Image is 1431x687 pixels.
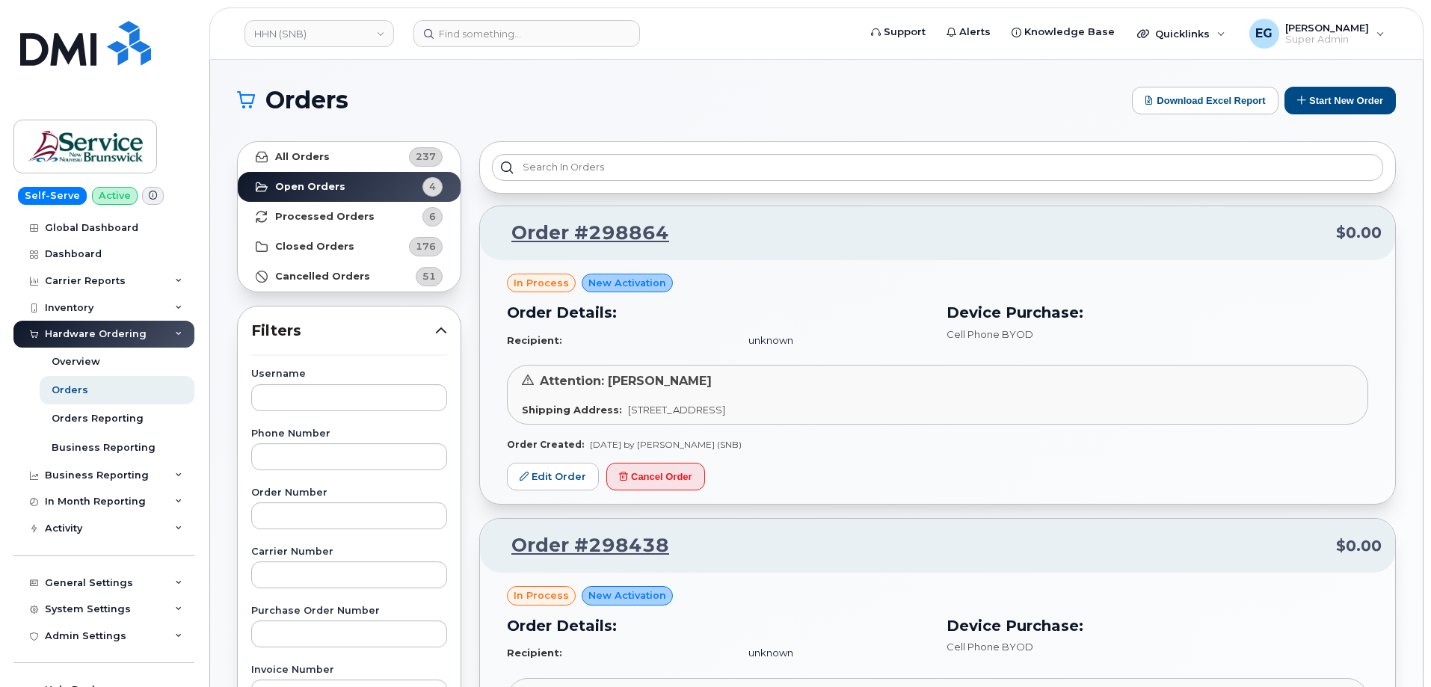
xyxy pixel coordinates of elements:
span: Cell Phone BYOD [947,641,1033,653]
strong: Recipient: [507,334,562,346]
a: Order #298864 [493,220,669,247]
h3: Order Details: [507,614,929,637]
span: 4 [429,179,436,194]
h3: Device Purchase: [947,614,1368,637]
strong: Shipping Address: [522,404,622,416]
span: Orders [265,89,348,111]
strong: Open Orders [275,181,345,193]
strong: Processed Orders [275,211,375,223]
span: $0.00 [1336,535,1382,557]
button: Start New Order [1284,87,1396,114]
span: $0.00 [1336,222,1382,244]
label: Invoice Number [251,665,447,675]
button: Cancel Order [606,463,705,490]
a: Cancelled Orders51 [238,262,461,292]
label: Purchase Order Number [251,606,447,616]
a: Edit Order [507,463,599,490]
label: Username [251,369,447,379]
td: unknown [735,640,929,666]
span: New Activation [588,276,666,290]
span: in process [514,276,569,290]
strong: Closed Orders [275,241,354,253]
strong: Recipient: [507,647,562,659]
h3: Order Details: [507,301,929,324]
span: 6 [429,209,436,224]
span: [DATE] by [PERSON_NAME] (SNB) [590,439,742,450]
label: Carrier Number [251,547,447,557]
h3: Device Purchase: [947,301,1368,324]
span: 51 [422,269,436,283]
a: Closed Orders176 [238,232,461,262]
span: [STREET_ADDRESS] [628,404,725,416]
strong: Cancelled Orders [275,271,370,283]
a: Processed Orders6 [238,202,461,232]
td: unknown [735,327,929,354]
a: All Orders237 [238,142,461,172]
span: Cell Phone BYOD [947,328,1033,340]
label: Phone Number [251,429,447,439]
a: Open Orders4 [238,172,461,202]
label: Order Number [251,488,447,498]
span: 237 [416,150,436,164]
strong: All Orders [275,151,330,163]
input: Search in orders [492,154,1383,181]
span: in process [514,588,569,603]
span: Attention: [PERSON_NAME] [540,374,712,388]
span: Filters [251,320,435,342]
span: New Activation [588,588,666,603]
a: Order #298438 [493,532,669,559]
button: Download Excel Report [1132,87,1278,114]
strong: Order Created: [507,439,584,450]
span: 176 [416,239,436,253]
